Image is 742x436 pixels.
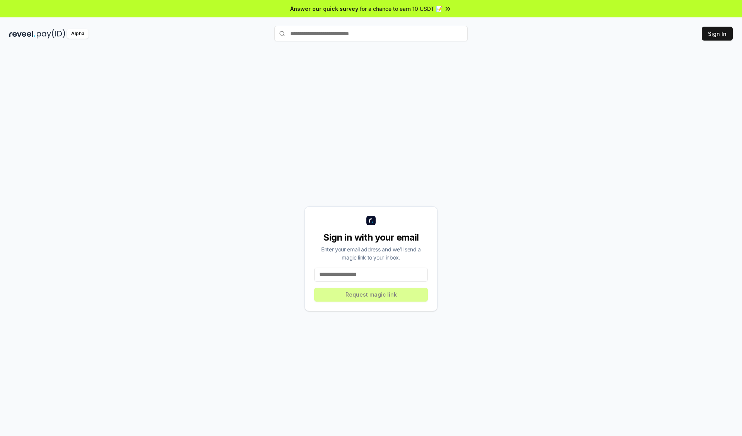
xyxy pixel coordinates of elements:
img: logo_small [366,216,376,225]
span: Answer our quick survey [290,5,358,13]
span: for a chance to earn 10 USDT 📝 [360,5,442,13]
div: Enter your email address and we’ll send a magic link to your inbox. [314,245,428,261]
img: reveel_dark [9,29,35,39]
div: Sign in with your email [314,231,428,244]
img: pay_id [37,29,65,39]
button: Sign In [702,27,733,41]
div: Alpha [67,29,88,39]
